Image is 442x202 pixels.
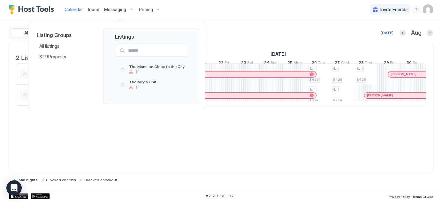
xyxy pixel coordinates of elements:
span: Listing Groups [37,32,93,38]
span: Listings [109,34,194,40]
span: All listings [39,43,60,49]
input: Input Field [126,45,187,56]
div: Open Intercom Messenger [6,180,22,196]
span: STRProperty [39,54,67,60]
span: The Mansion Close to the City [129,64,185,69]
span: The Mega Unit [129,79,185,84]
